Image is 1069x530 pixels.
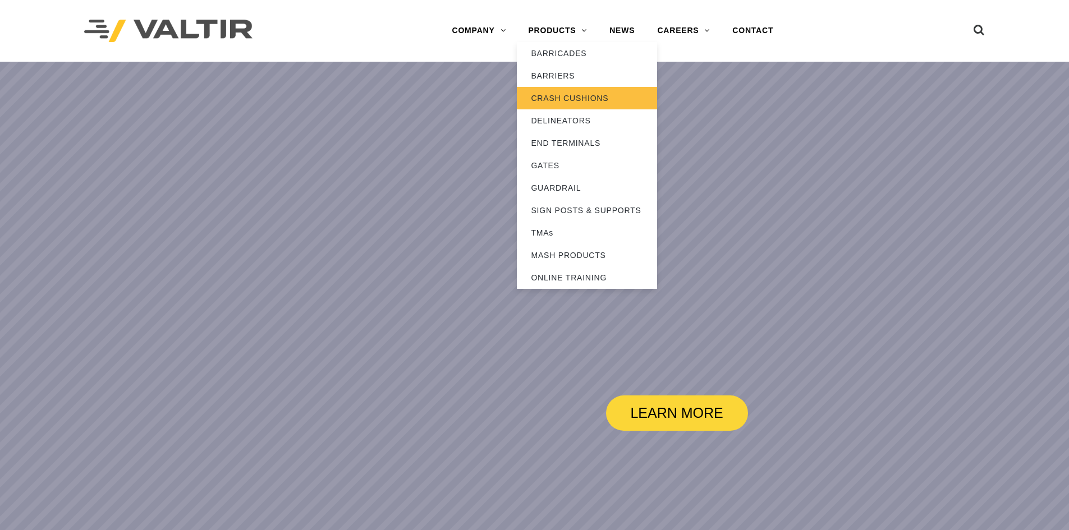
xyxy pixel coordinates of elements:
img: Valtir [84,20,253,43]
a: TMAs [517,222,657,244]
a: MASH PRODUCTS [517,244,657,266]
a: NEWS [598,20,646,42]
a: END TERMINALS [517,132,657,154]
a: COMPANY [441,20,517,42]
a: CAREERS [646,20,721,42]
a: DELINEATORS [517,109,657,132]
a: CONTACT [721,20,784,42]
a: LEARN MORE [606,395,748,431]
a: GUARDRAIL [517,177,657,199]
a: GATES [517,154,657,177]
a: SIGN POSTS & SUPPORTS [517,199,657,222]
a: BARRIERS [517,64,657,87]
a: PRODUCTS [517,20,598,42]
a: ONLINE TRAINING [517,266,657,289]
a: CRASH CUSHIONS [517,87,657,109]
a: BARRICADES [517,42,657,64]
